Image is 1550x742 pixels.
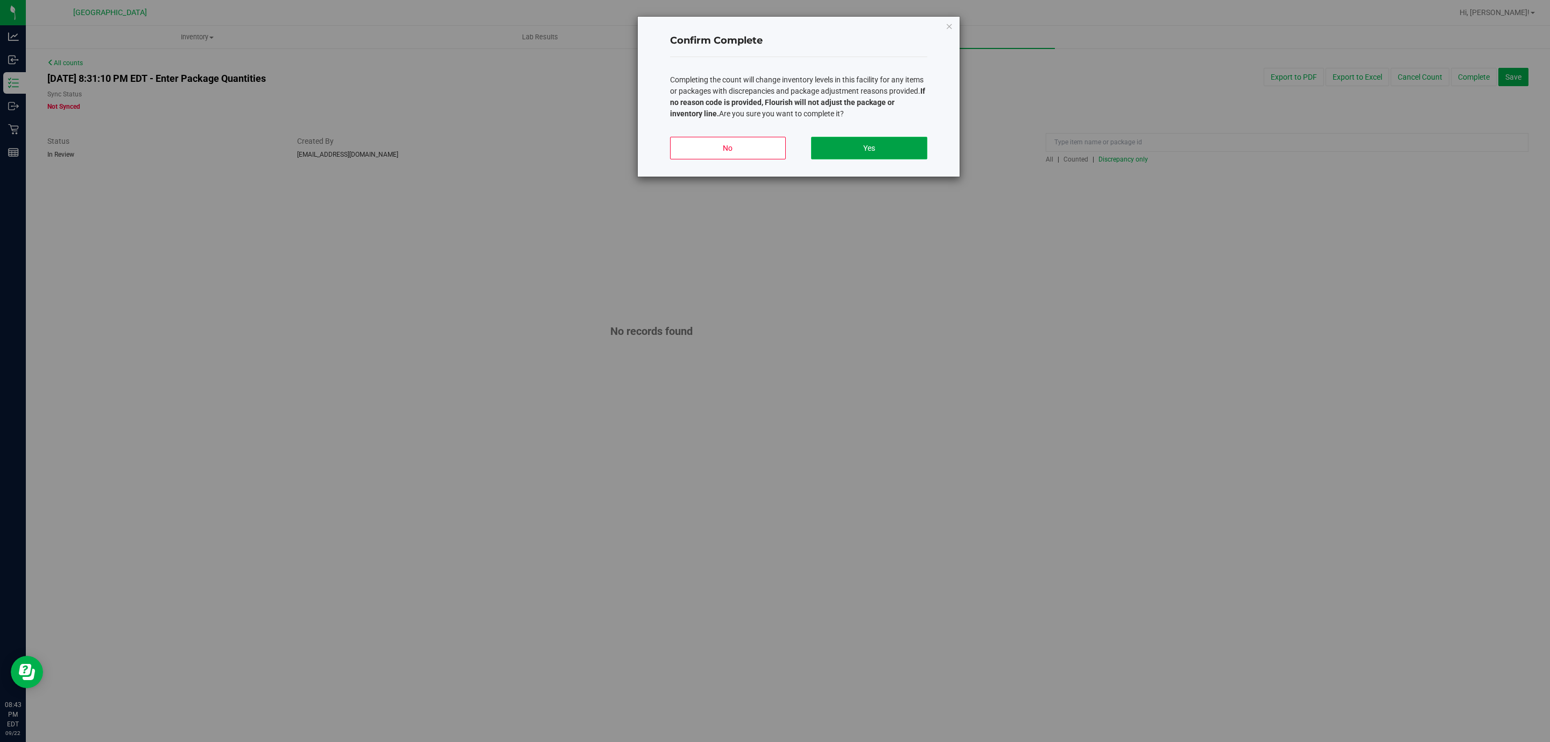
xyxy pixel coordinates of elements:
h4: Confirm Complete [670,34,927,48]
b: If no reason code is provided, Flourish will not adjust the package or inventory line. [670,87,925,118]
span: Completing the count will change inventory levels in this facility for any items or packages with... [670,75,925,118]
iframe: Resource center [11,656,43,688]
button: No [670,137,786,159]
button: Yes [811,137,927,159]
